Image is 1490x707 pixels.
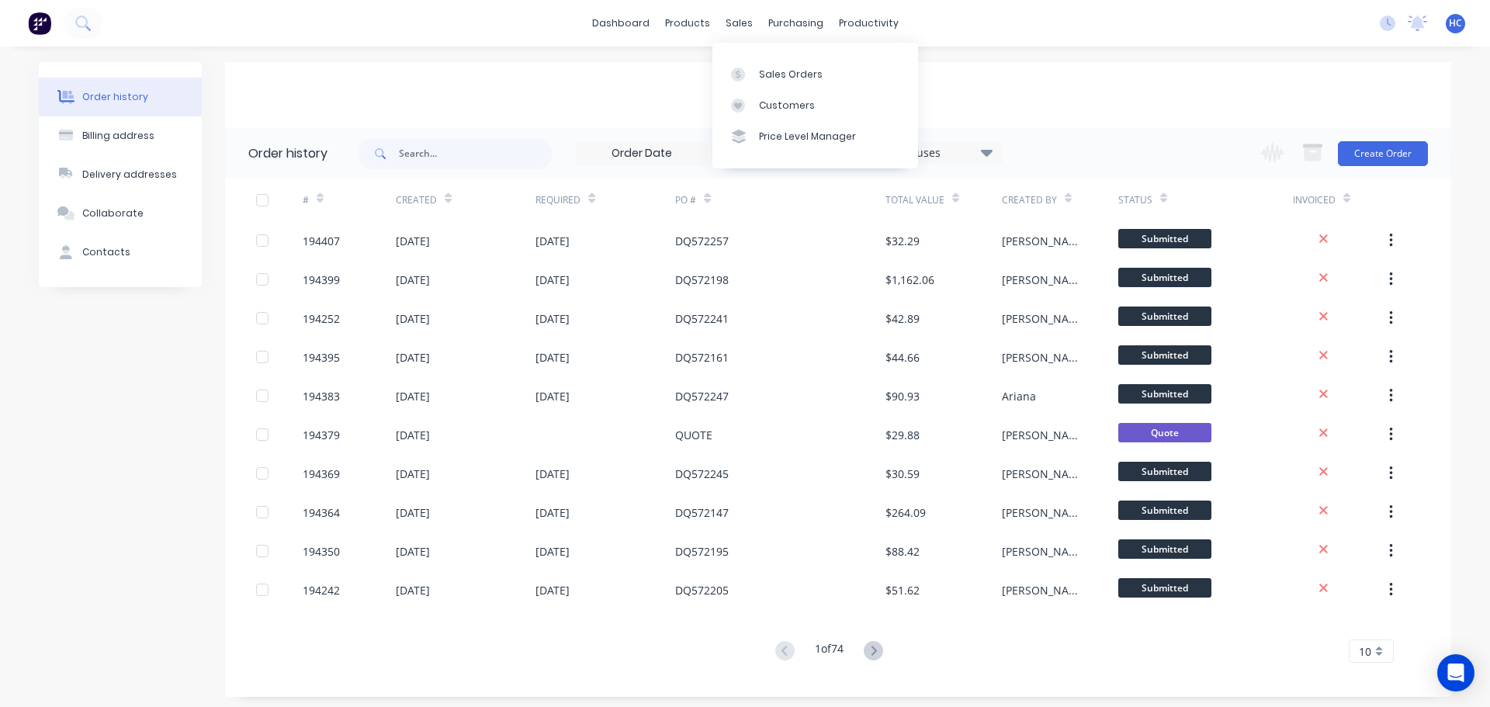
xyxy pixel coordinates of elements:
div: 194364 [303,504,340,521]
div: # [303,193,309,207]
div: [DATE] [535,466,570,482]
div: Collaborate [82,206,144,220]
div: $1,162.06 [885,272,934,288]
div: [PERSON_NAME] [1002,543,1087,560]
div: DQ572257 [675,233,729,249]
div: [PERSON_NAME] [1002,504,1087,521]
div: Open Intercom Messenger [1437,654,1474,691]
div: [PERSON_NAME] [1002,466,1087,482]
div: [DATE] [396,233,430,249]
div: Invoiced [1293,178,1386,221]
div: $42.89 [885,310,920,327]
span: HC [1449,16,1462,30]
div: [PERSON_NAME] [1002,272,1087,288]
div: Created By [1002,178,1118,221]
div: Ariana [1002,388,1036,404]
div: [DATE] [535,388,570,404]
span: Submitted [1118,229,1211,248]
div: Created By [1002,193,1057,207]
div: [DATE] [396,427,430,443]
div: [PERSON_NAME] [1002,310,1087,327]
div: Total Value [885,178,1002,221]
div: DQ572195 [675,543,729,560]
span: Submitted [1118,268,1211,287]
div: [DATE] [535,349,570,366]
span: Quote [1118,423,1211,442]
div: sales [718,12,761,35]
span: Submitted [1118,462,1211,481]
div: 1 of 74 [815,640,844,663]
div: Created [396,193,437,207]
div: [DATE] [396,310,430,327]
div: 11 Statuses [871,144,1002,161]
div: [PERSON_NAME] [1002,582,1087,598]
input: Search... [399,138,553,169]
div: QUOTE [675,427,712,443]
a: Price Level Manager [712,121,918,152]
div: DQ572205 [675,582,729,598]
div: 194407 [303,233,340,249]
div: [PERSON_NAME] [1002,233,1087,249]
div: 194395 [303,349,340,366]
span: Submitted [1118,501,1211,520]
div: # [303,178,396,221]
div: PO # [675,193,696,207]
button: Order history [39,78,202,116]
div: $30.59 [885,466,920,482]
div: Invoiced [1293,193,1336,207]
button: Contacts [39,233,202,272]
div: 194369 [303,466,340,482]
div: purchasing [761,12,831,35]
div: Status [1118,178,1293,221]
a: Sales Orders [712,58,918,89]
span: Submitted [1118,578,1211,598]
div: [DATE] [535,582,570,598]
div: Billing address [82,129,154,143]
div: [DATE] [396,466,430,482]
div: DQ572241 [675,310,729,327]
span: Submitted [1118,307,1211,326]
div: [DATE] [535,233,570,249]
button: Create Order [1338,141,1428,166]
div: [PERSON_NAME] [1002,427,1087,443]
div: [DATE] [396,272,430,288]
button: Billing address [39,116,202,155]
div: $29.88 [885,427,920,443]
div: [DATE] [535,504,570,521]
span: Submitted [1118,345,1211,365]
div: $88.42 [885,543,920,560]
span: Submitted [1118,384,1211,404]
div: $44.66 [885,349,920,366]
div: Order history [82,90,148,104]
div: [DATE] [535,310,570,327]
div: [DATE] [396,582,430,598]
div: Customers [759,99,815,113]
div: Delivery addresses [82,168,177,182]
a: dashboard [584,12,657,35]
div: Price Level Manager [759,130,856,144]
div: Contacts [82,245,130,259]
div: [DATE] [535,272,570,288]
div: $90.93 [885,388,920,404]
div: Total Value [885,193,944,207]
div: 194350 [303,543,340,560]
div: [DATE] [396,504,430,521]
div: PO # [675,178,885,221]
div: 194399 [303,272,340,288]
div: [DATE] [396,388,430,404]
button: Collaborate [39,194,202,233]
span: Submitted [1118,539,1211,559]
div: [DATE] [396,543,430,560]
div: 194242 [303,582,340,598]
div: DQ572198 [675,272,729,288]
div: productivity [831,12,906,35]
div: DQ572247 [675,388,729,404]
div: 194379 [303,427,340,443]
div: Sales Orders [759,68,823,81]
div: $51.62 [885,582,920,598]
div: Order history [248,144,327,163]
button: Delivery addresses [39,155,202,194]
div: [DATE] [396,349,430,366]
div: products [657,12,718,35]
div: [PERSON_NAME] [1002,349,1087,366]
